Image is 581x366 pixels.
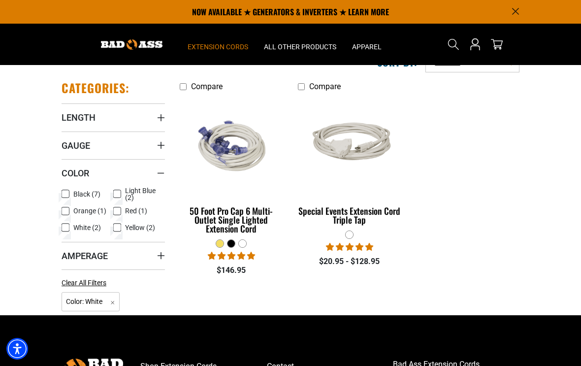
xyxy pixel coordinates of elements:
[73,207,106,214] span: Orange (1)
[298,256,401,267] div: $20.95 - $128.95
[125,207,147,214] span: Red (1)
[62,250,108,262] span: Amperage
[73,224,101,231] span: White (2)
[191,82,223,91] span: Compare
[178,98,285,193] img: white
[180,206,283,233] div: 50 Foot Pro Cap 6 Multi-Outlet Single Lighted Extension Cord
[467,24,483,65] a: Open this option
[62,53,134,66] h2: Popular Filter:
[298,206,401,224] div: Special Events Extension Cord Triple Tap
[264,42,336,51] span: All Other Products
[180,265,283,276] div: $146.95
[62,132,165,159] summary: Gauge
[344,24,389,65] summary: Apparel
[180,96,283,239] a: white 50 Foot Pro Cap 6 Multi-Outlet Single Lighted Extension Cord
[62,242,165,269] summary: Amperage
[62,80,129,96] h2: Categories:
[62,140,90,151] span: Gauge
[309,82,341,91] span: Compare
[73,191,100,198] span: Black (7)
[62,297,120,306] a: Color: White
[489,38,505,50] a: cart
[101,39,162,50] img: Bad Ass Extension Cords
[125,224,155,231] span: Yellow (2)
[377,56,418,68] label: Sort by:
[326,242,373,252] span: 5.00 stars
[188,42,248,51] span: Extension Cords
[62,112,96,123] span: Length
[6,338,28,360] div: Accessibility Menu
[62,167,89,179] span: Color
[62,278,110,288] a: Clear All Filters
[298,96,401,230] a: white Special Events Extension Cord Triple Tap
[352,42,382,51] span: Apparel
[208,251,255,261] span: 4.80 stars
[256,24,344,65] summary: All Other Products
[180,24,256,65] summary: Extension Cords
[62,103,165,131] summary: Length
[62,279,106,287] span: Clear All Filters
[446,36,461,52] summary: Search
[62,159,165,187] summary: Color
[62,292,120,311] span: Color: White
[125,187,161,201] span: Light Blue (2)
[296,113,403,177] img: white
